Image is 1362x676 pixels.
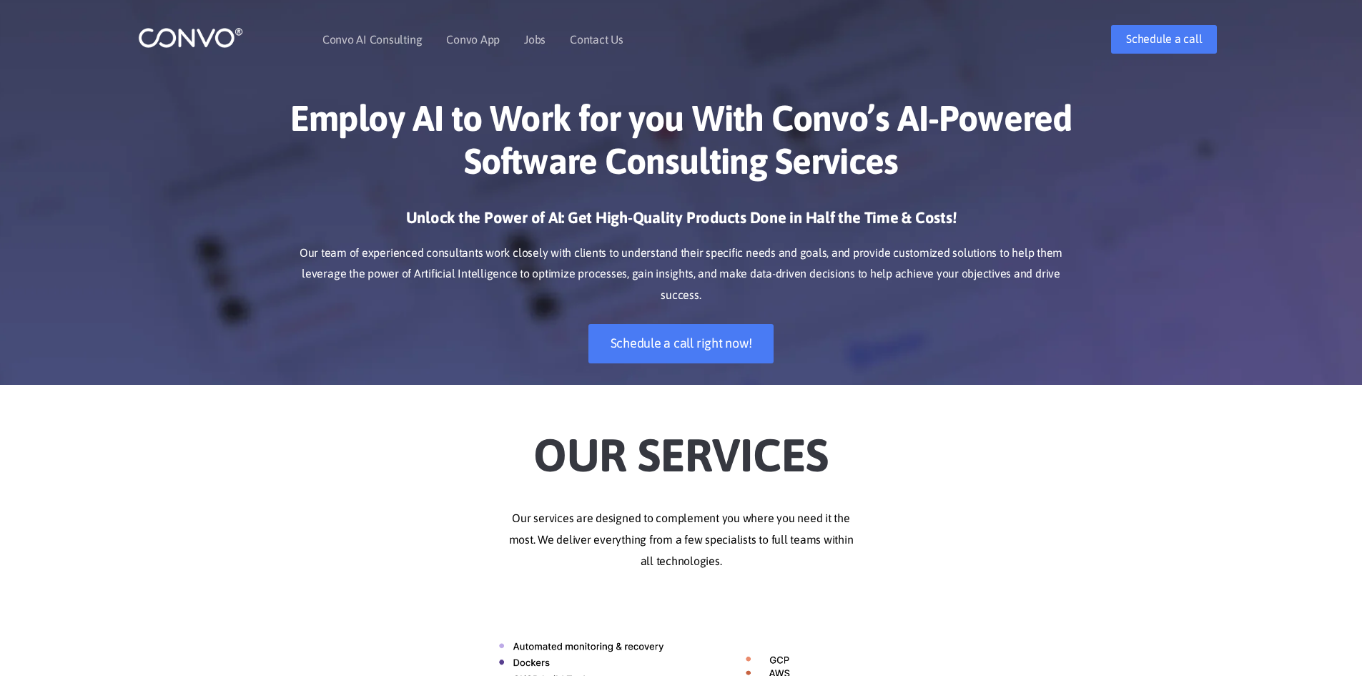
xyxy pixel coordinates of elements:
[285,207,1078,239] h3: Unlock the Power of AI: Get High-Quality Products Done in Half the Time & Costs!
[285,243,1078,307] p: Our team of experienced consultants work closely with clients to understand their specific needs ...
[285,406,1078,486] h2: Our Services
[138,26,243,49] img: logo_1.png
[588,324,774,363] a: Schedule a call right now!
[285,97,1078,193] h1: Employ AI to Work for you With Convo’s AI-Powered Software Consulting Services
[570,34,623,45] a: Contact Us
[524,34,546,45] a: Jobs
[1111,25,1217,54] a: Schedule a call
[446,34,500,45] a: Convo App
[322,34,422,45] a: Convo AI Consulting
[285,508,1078,572] p: Our services are designed to complement you where you need it the most. We deliver everything fro...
